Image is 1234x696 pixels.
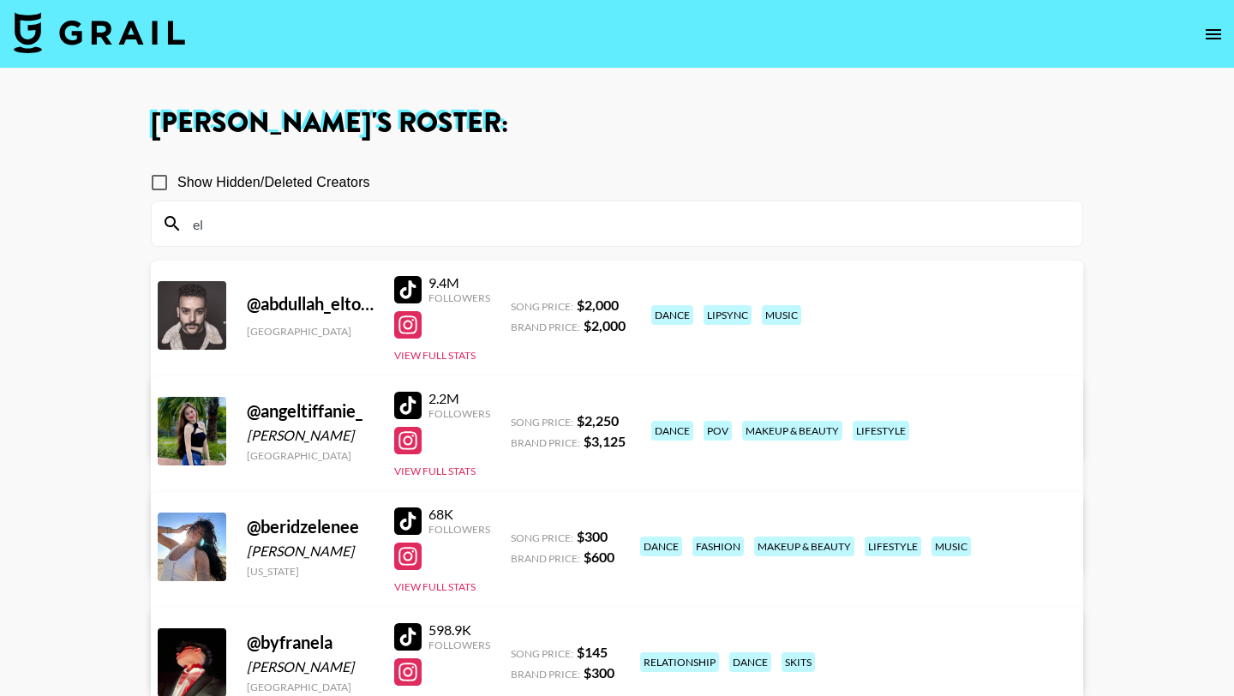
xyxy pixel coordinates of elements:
div: skits [782,652,815,672]
span: Song Price: [511,300,573,313]
div: music [762,305,801,325]
input: Search by User Name [183,210,1072,237]
span: Brand Price: [511,668,580,681]
div: [PERSON_NAME] [247,543,374,560]
div: @ beridzelenee [247,516,374,537]
div: fashion [692,537,744,556]
div: pov [704,421,732,441]
strong: $ 300 [577,528,608,544]
div: dance [651,305,693,325]
strong: $ 2,000 [584,317,626,333]
strong: $ 600 [584,549,614,565]
div: @ abdullah_eltourky [247,293,374,315]
strong: $ 3,125 [584,433,626,449]
strong: $ 145 [577,644,608,660]
button: open drawer [1196,17,1231,51]
span: Song Price: [511,647,573,660]
div: 2.2M [428,390,490,407]
h1: [PERSON_NAME] 's Roster: [151,110,1083,137]
div: Followers [428,407,490,420]
div: [US_STATE] [247,565,374,578]
strong: $ 2,000 [577,297,619,313]
span: Brand Price: [511,436,580,449]
div: makeup & beauty [754,537,854,556]
div: @ byfranela [247,632,374,653]
div: lifestyle [865,537,921,556]
div: lipsync [704,305,752,325]
div: [GEOGRAPHIC_DATA] [247,681,374,693]
span: Song Price: [511,416,573,429]
div: makeup & beauty [742,421,842,441]
div: dance [651,421,693,441]
strong: $ 300 [584,664,614,681]
div: Followers [428,291,490,304]
img: Grail Talent [14,12,185,53]
div: relationship [640,652,719,672]
strong: $ 2,250 [577,412,619,429]
div: [PERSON_NAME] [247,427,374,444]
span: Brand Price: [511,321,580,333]
div: dance [729,652,771,672]
span: Song Price: [511,531,573,544]
div: lifestyle [853,421,909,441]
div: 9.4M [428,274,490,291]
div: 68K [428,506,490,523]
div: [PERSON_NAME] [247,658,374,675]
div: [GEOGRAPHIC_DATA] [247,449,374,462]
button: View Full Stats [394,580,476,593]
div: 598.9K [428,621,490,639]
div: Followers [428,523,490,536]
button: View Full Stats [394,349,476,362]
div: Followers [428,639,490,651]
span: Brand Price: [511,552,580,565]
button: View Full Stats [394,465,476,477]
div: [GEOGRAPHIC_DATA] [247,325,374,338]
div: music [931,537,971,556]
span: Show Hidden/Deleted Creators [177,172,370,193]
div: dance [640,537,682,556]
div: @ angeltiffanie_ [247,400,374,422]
